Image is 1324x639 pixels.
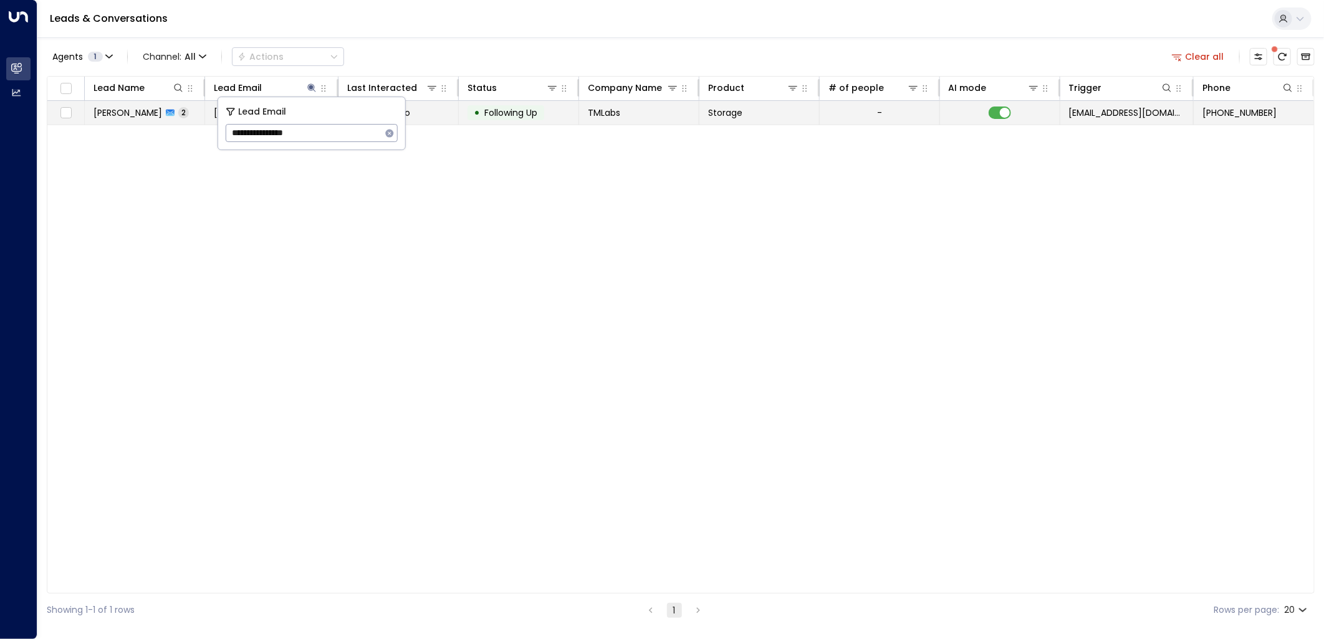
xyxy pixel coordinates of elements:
[52,52,83,61] span: Agents
[468,80,497,95] div: Status
[185,52,196,62] span: All
[1284,601,1310,619] div: 20
[1069,80,1173,95] div: Trigger
[588,80,679,95] div: Company Name
[1297,48,1315,65] button: Archived Leads
[643,602,706,618] nav: pagination navigation
[232,47,344,66] button: Actions
[828,80,919,95] div: # of people
[708,80,744,95] div: Product
[94,80,185,95] div: Lead Name
[47,603,135,617] div: Showing 1-1 of 1 rows
[214,80,318,95] div: Lead Email
[138,48,211,65] button: Channel:All
[1202,80,1230,95] div: Phone
[588,107,620,119] span: TMLabs
[347,80,438,95] div: Last Interacted
[484,107,537,119] span: Following Up
[94,80,145,95] div: Lead Name
[347,80,417,95] div: Last Interacted
[1069,107,1184,119] span: leads@space-station.co.uk
[1214,603,1279,617] label: Rows per page:
[214,107,329,119] span: tim@tmlabs.co.uk
[238,105,286,119] span: Lead Email
[1069,80,1102,95] div: Trigger
[1202,107,1277,119] span: +441450375100
[667,603,682,618] button: page 1
[50,11,168,26] a: Leads & Conversations
[708,107,742,119] span: Storage
[949,80,1040,95] div: AI mode
[588,80,662,95] div: Company Name
[474,102,480,123] div: •
[1202,80,1294,95] div: Phone
[1250,48,1267,65] button: Customize
[708,80,799,95] div: Product
[1274,48,1291,65] span: There are new threads available. Refresh the grid to view the latest updates.
[1167,48,1229,65] button: Clear all
[47,48,117,65] button: Agents1
[58,81,74,97] span: Toggle select all
[138,48,211,65] span: Channel:
[232,47,344,66] div: Button group with a nested menu
[58,105,74,121] span: Toggle select row
[828,80,884,95] div: # of people
[237,51,284,62] div: Actions
[178,107,189,118] span: 2
[88,52,103,62] span: 1
[949,80,987,95] div: AI mode
[214,80,262,95] div: Lead Email
[468,80,559,95] div: Status
[94,107,162,119] span: Tim Harper
[877,107,882,119] div: -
